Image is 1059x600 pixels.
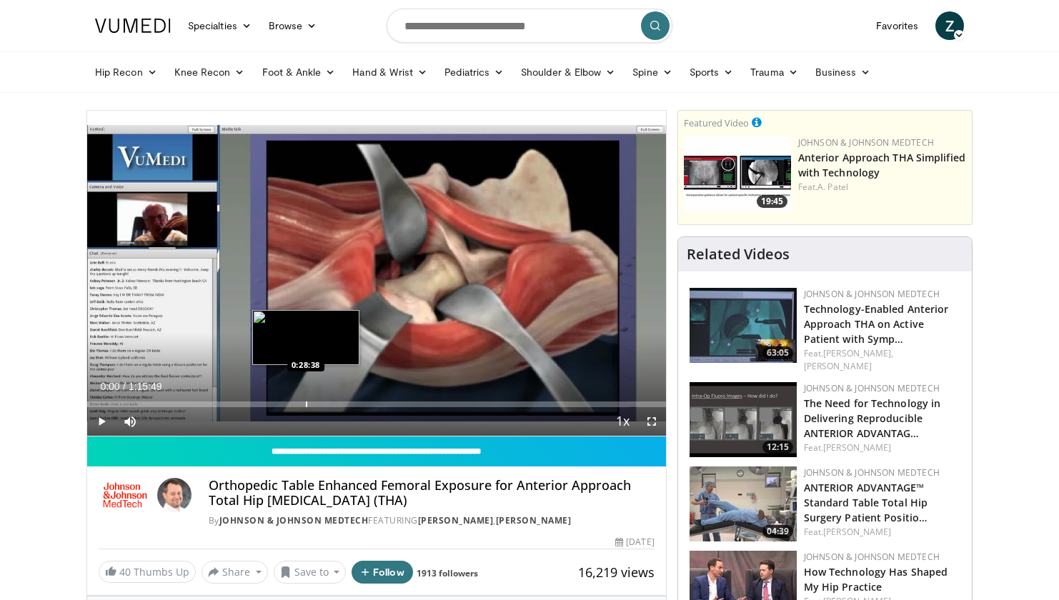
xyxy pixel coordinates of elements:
div: Feat. [798,181,966,194]
a: 1913 followers [417,567,478,579]
a: Pediatrics [436,58,512,86]
span: 40 [119,565,131,579]
a: Johnson & Johnson MedTech [804,466,940,479]
a: Foot & Ankle [254,58,344,86]
a: Johnson & Johnson MedTech [804,288,940,300]
span: 19:45 [757,195,787,208]
span: 63:05 [762,346,793,359]
a: Sports [681,58,742,86]
img: 4e94e8c7-d2b4-49e8-8fba-e1a366c14ccc.150x105_q85_crop-smart_upscale.jpg [690,466,797,541]
a: [PERSON_NAME] [823,526,891,538]
h4: Related Videos [687,246,790,263]
a: 04:39 [690,466,797,541]
span: 04:39 [762,525,793,538]
a: 40 Thumbs Up [99,561,196,583]
img: ca00bfcd-535c-47a6-b3aa-599a892296dd.150x105_q85_crop-smart_upscale.jpg [690,288,797,363]
button: Share [202,561,268,584]
img: 8c6faf1e-8306-450e-bfa8-1ed7e3dc016a.150x105_q85_crop-smart_upscale.jpg [690,382,797,457]
a: The Need for Technology in Delivering Reproducible ANTERIOR ADVANTAG… [804,396,941,440]
a: Technology-Enabled Anterior Approach THA on Active Patient with Symp… [804,302,949,346]
img: VuMedi Logo [95,19,171,33]
a: 19:45 [684,136,791,211]
a: [PERSON_NAME] [418,514,494,526]
div: Feat. [804,526,960,539]
a: ANTERIOR ADVANTAGE™ Standard Table Total Hip Surgery Patient Positio… [804,481,928,524]
a: Favorites [867,11,927,40]
div: [DATE] [615,536,654,549]
button: Playback Rate [609,407,637,436]
a: Anterior Approach THA Simplified with Technology [798,151,965,179]
a: Johnson & Johnson MedTech [219,514,369,526]
a: Knee Recon [166,58,254,86]
a: [PERSON_NAME], [823,347,893,359]
span: / [123,381,126,392]
a: Business [807,58,880,86]
a: Shoulder & Elbow [512,58,624,86]
span: 0:00 [100,381,119,392]
h4: Orthopedic Table Enhanced Femoral Exposure for Anterior Approach Total Hip [MEDICAL_DATA] (THA) [209,478,655,509]
a: Johnson & Johnson MedTech [804,551,940,563]
img: 06bb1c17-1231-4454-8f12-6191b0b3b81a.150x105_q85_crop-smart_upscale.jpg [684,136,791,211]
img: Johnson & Johnson MedTech [99,478,151,512]
a: Johnson & Johnson MedTech [804,382,940,394]
small: Featured Video [684,116,749,129]
button: Follow [352,561,413,584]
div: By FEATURING , [209,514,655,527]
div: Feat. [804,441,960,454]
a: Johnson & Johnson MedTech [798,136,934,149]
span: 1:15:49 [129,381,162,392]
img: Avatar [157,478,192,512]
a: [PERSON_NAME] [804,360,872,372]
a: 63:05 [690,288,797,363]
button: Play [87,407,116,436]
a: Browse [260,11,326,40]
img: image.jpeg [252,310,359,365]
button: Fullscreen [637,407,666,436]
a: Hand & Wrist [344,58,436,86]
button: Mute [116,407,144,436]
video-js: Video Player [87,111,666,436]
a: Hip Recon [86,58,166,86]
span: 16,219 views [578,564,655,581]
a: 12:15 [690,382,797,457]
div: Progress Bar [87,401,666,407]
a: Spine [624,58,680,86]
div: Feat. [804,347,960,373]
span: 12:15 [762,441,793,454]
button: Save to [274,561,347,584]
input: Search topics, interventions [387,9,672,43]
a: Trauma [742,58,807,86]
a: Specialties [179,11,260,40]
a: Z [935,11,964,40]
a: How Technology Has Shaped My Hip Practice [804,565,948,594]
a: [PERSON_NAME] [823,441,891,454]
a: [PERSON_NAME] [496,514,572,526]
a: A. Patel [817,181,848,193]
